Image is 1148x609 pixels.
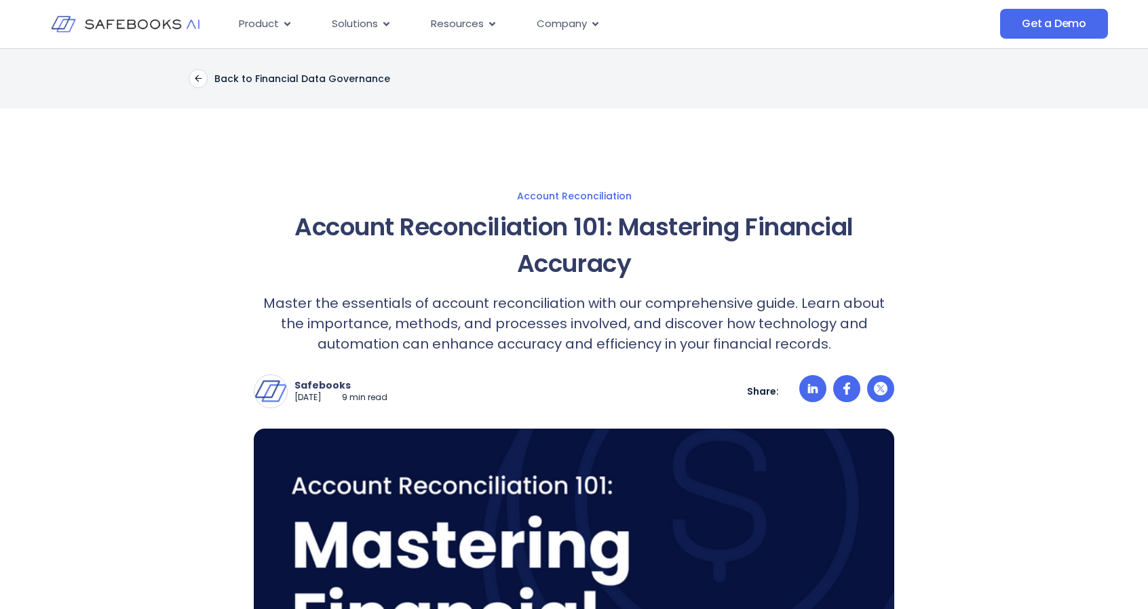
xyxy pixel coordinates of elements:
a: Account Reconciliation [121,190,1027,202]
h1: Account Reconciliation 101: Mastering Financial Accuracy [254,209,894,282]
a: Back to Financial Data Governance [189,69,390,88]
div: Menu Toggle [228,11,864,37]
p: [DATE] [294,392,322,404]
span: Product [239,16,279,32]
img: Safebooks [254,375,287,408]
span: Resources [431,16,484,32]
p: Share: [747,385,779,397]
span: Get a Demo [1022,17,1086,31]
nav: Menu [228,11,864,37]
p: Master the essentials of account reconciliation with our comprehensive guide. Learn about the imp... [254,293,894,354]
p: 9 min read [342,392,387,404]
span: Solutions [332,16,378,32]
p: Safebooks [294,379,387,391]
span: Company [537,16,587,32]
a: Get a Demo [1000,9,1108,39]
p: Back to Financial Data Governance [214,73,390,85]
